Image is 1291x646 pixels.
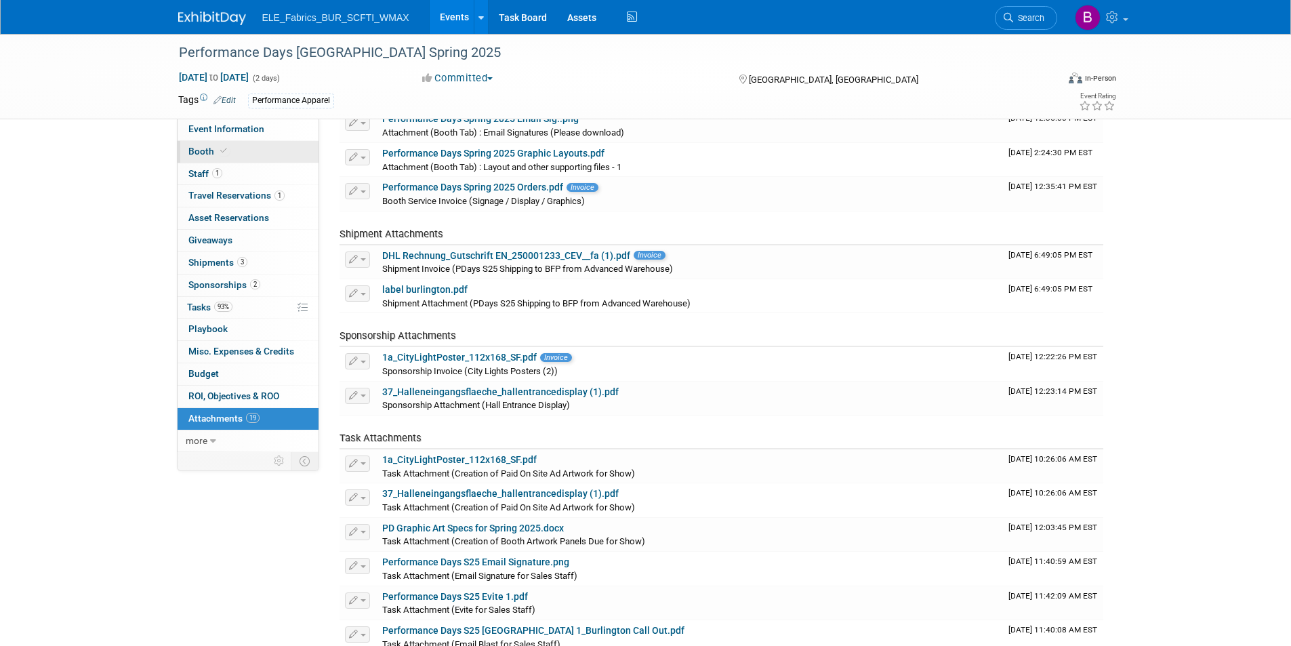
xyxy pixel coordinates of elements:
[1008,182,1097,191] span: Upload Timestamp
[634,251,665,260] span: Invoice
[274,190,285,201] span: 1
[382,523,564,533] a: PD Graphic Art Specs for Spring 2025.docx
[382,468,635,479] span: Task Attachment (Creation of Paid On Site Ad Artwork for Show)
[995,6,1057,30] a: Search
[1003,143,1103,177] td: Upload Timestamp
[1003,245,1103,279] td: Upload Timestamp
[382,148,604,159] a: Performance Days Spring 2025 Graphic Layouts.pdf
[207,72,220,83] span: to
[178,408,319,430] a: Attachments19
[1003,483,1103,517] td: Upload Timestamp
[212,168,222,178] span: 1
[1003,586,1103,620] td: Upload Timestamp
[187,302,232,312] span: Tasks
[178,363,319,385] a: Budget
[1008,284,1092,294] span: Upload Timestamp
[250,279,260,289] span: 2
[382,625,684,636] a: Performance Days S25 [GEOGRAPHIC_DATA] 1_Burlington Call Out.pdf
[1003,552,1103,586] td: Upload Timestamp
[382,488,619,499] a: 37_Halleneingangsflaeche_hallentrancedisplay (1).pdf
[178,185,319,207] a: Travel Reservations1
[1003,279,1103,313] td: Upload Timestamp
[188,235,232,245] span: Giveaways
[382,386,619,397] a: 37_Halleneingangsflaeche_hallentrancedisplay (1).pdf
[1008,386,1097,396] span: Upload Timestamp
[188,168,222,179] span: Staff
[188,146,230,157] span: Booth
[1075,5,1101,31] img: Brystol Cheek
[178,71,249,83] span: [DATE] [DATE]
[382,250,630,261] a: DHL Rechnung_Gutschrift EN_250001233_CEV__fa (1).pdf
[382,284,468,295] a: label burlington.pdf
[178,141,319,163] a: Booth
[178,163,319,185] a: Staff1
[340,329,456,342] span: Sponsorship Attachments
[1069,73,1082,83] img: Format-Inperson.png
[382,127,624,138] span: Attachment (Booth Tab) : Email Signatures (Please download)
[178,341,319,363] a: Misc. Expenses & Credits
[262,12,409,23] span: ELE_Fabrics_BUR_SCFTI_WMAX
[1008,454,1097,464] span: Upload Timestamp
[340,228,443,240] span: Shipment Attachments
[1008,352,1097,361] span: Upload Timestamp
[174,41,1037,65] div: Performance Days [GEOGRAPHIC_DATA] Spring 2025
[178,275,319,296] a: Sponsorships2
[188,323,228,334] span: Playbook
[1003,382,1103,416] td: Upload Timestamp
[188,279,260,290] span: Sponsorships
[1003,518,1103,552] td: Upload Timestamp
[188,257,247,268] span: Shipments
[1013,13,1044,23] span: Search
[188,368,219,379] span: Budget
[188,123,264,134] span: Event Information
[567,183,598,192] span: Invoice
[188,390,279,401] span: ROI, Objectives & ROO
[186,435,207,446] span: more
[178,12,246,25] img: ExhibitDay
[1003,108,1103,142] td: Upload Timestamp
[251,74,280,83] span: (2 days)
[382,366,558,376] span: Sponsorship Invoice (City Lights Posters (2))
[382,196,585,206] span: Booth Service Invoice (Signage / Display / Graphics)
[178,119,319,140] a: Event Information
[248,94,334,108] div: Performance Apparel
[178,386,319,407] a: ROI, Objectives & ROO
[237,257,247,267] span: 3
[220,147,227,155] i: Booth reservation complete
[749,75,918,85] span: [GEOGRAPHIC_DATA], [GEOGRAPHIC_DATA]
[188,346,294,357] span: Misc. Expenses & Credits
[1003,347,1103,381] td: Upload Timestamp
[1003,449,1103,483] td: Upload Timestamp
[188,413,260,424] span: Attachments
[214,302,232,312] span: 93%
[1008,148,1092,157] span: Upload Timestamp
[382,182,563,193] a: Performance Days Spring 2025 Orders.pdf
[178,93,236,108] td: Tags
[1008,625,1097,634] span: Upload Timestamp
[1008,250,1092,260] span: Upload Timestamp
[382,536,645,546] span: Task Attachment (Creation of Booth Artwork Panels Due for Show)
[1008,488,1097,498] span: Upload Timestamp
[178,319,319,340] a: Playbook
[246,413,260,423] span: 19
[382,352,537,363] a: 1a_CityLightPoster_112x168_SF.pdf
[1008,523,1097,532] span: Upload Timestamp
[1008,557,1097,566] span: Upload Timestamp
[382,264,673,274] span: Shipment Invoice (PDays S25 Shipping to BFP from Advanced Warehouse)
[291,452,319,470] td: Toggle Event Tabs
[178,297,319,319] a: Tasks93%
[382,162,621,172] span: Attachment (Booth Tab) : Layout and other supporting files - 1
[1008,591,1097,601] span: Upload Timestamp
[188,190,285,201] span: Travel Reservations
[540,353,572,362] span: Invoice
[382,591,528,602] a: Performance Days S25 Evite 1.pdf
[188,212,269,223] span: Asset Reservations
[382,454,537,465] a: 1a_CityLightPoster_112x168_SF.pdf
[1084,73,1116,83] div: In-Person
[382,400,570,410] span: Sponsorship Attachment (Hall Entrance Display)
[1003,177,1103,211] td: Upload Timestamp
[178,230,319,251] a: Giveaways
[178,430,319,452] a: more
[213,96,236,105] a: Edit
[340,432,422,444] span: Task Attachments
